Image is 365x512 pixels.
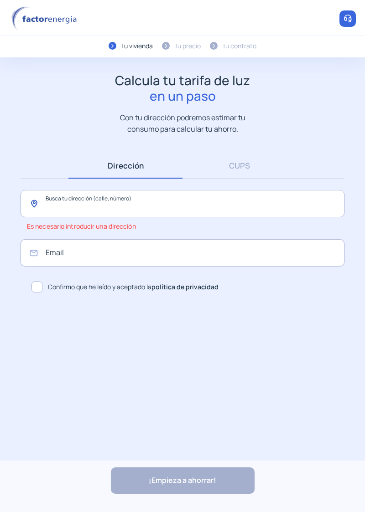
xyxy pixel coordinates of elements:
span: Confirmo que he leído y aceptado la [48,282,219,292]
div: Tu contrato [222,41,256,51]
a: política de privacidad [151,282,219,291]
span: Es necesario introducir una dirección [27,217,136,236]
h1: Calcula tu tarifa de luz [115,73,250,103]
span: en un paso [115,88,250,104]
img: llamar [343,14,352,23]
div: Tu vivienda [121,41,153,51]
p: Con tu dirección podremos estimar tu consumo para calcular tu ahorro. [111,112,255,134]
div: Tu precio [174,41,201,51]
img: logo factor [9,6,82,31]
a: Dirección [68,153,182,179]
a: CUPS [182,153,297,179]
